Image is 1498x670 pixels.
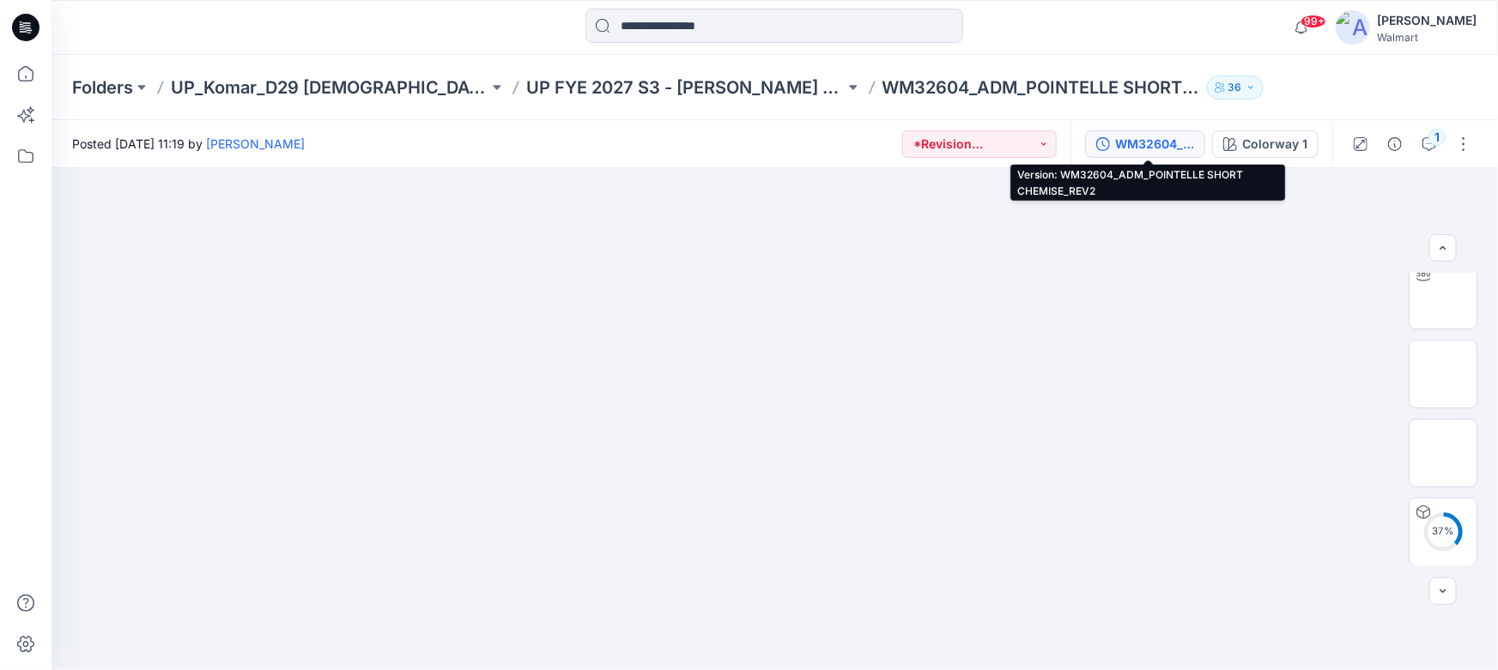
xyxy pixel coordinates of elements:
span: 99+ [1301,15,1326,28]
span: Posted [DATE] 11:19 by [72,135,305,153]
p: 36 [1228,78,1242,97]
div: Walmart [1377,31,1477,44]
a: UP FYE 2027 S3 - [PERSON_NAME] D29 [DEMOGRAPHIC_DATA] Sleepwear [526,75,844,100]
div: 1 [1428,129,1446,146]
div: [PERSON_NAME] [1377,10,1477,31]
a: [PERSON_NAME] [206,136,305,151]
button: WM32604_ADM_POINTELLE SHORT CHEMISE_REV2 [1085,130,1205,158]
a: Folders [72,75,133,100]
a: UP_Komar_D29 [DEMOGRAPHIC_DATA] Sleep [171,75,488,100]
div: WM32604_ADM_POINTELLE SHORT CHEMISE_REV2 [1115,135,1194,154]
div: 37 % [1422,524,1464,539]
button: Colorway 1 [1212,130,1319,158]
button: 1 [1416,130,1443,158]
p: WM32604_ADM_POINTELLE SHORT CHEMISE [882,75,1200,100]
button: Details [1381,130,1409,158]
button: 36 [1207,75,1264,100]
div: Colorway 1 [1242,135,1307,154]
img: avatar [1336,10,1370,45]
